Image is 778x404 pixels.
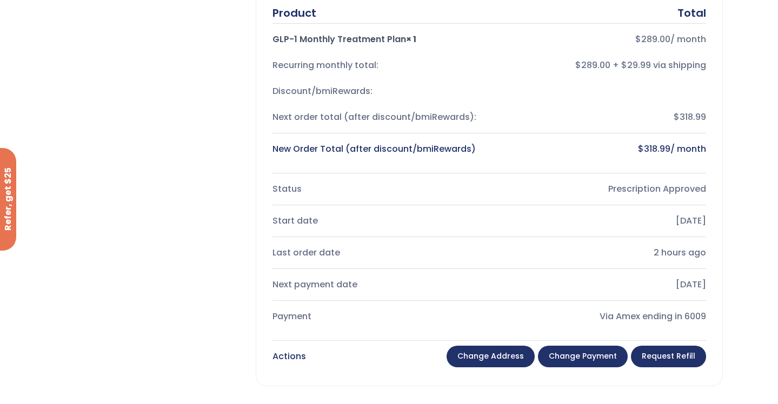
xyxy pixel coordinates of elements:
div: Status [272,181,481,197]
bdi: 289.00 [635,33,670,45]
div: Total [677,5,706,21]
div: Next payment date [272,277,481,292]
div: / month [498,32,706,47]
a: Request Refill [631,346,706,367]
div: New Order Total (after discount/bmiRewards) [272,142,481,157]
div: [DATE] [498,213,706,228]
div: Via Amex ending in 6009 [498,309,706,324]
span: $ [638,143,644,155]
div: Payment [272,309,481,324]
div: 2 hours ago [498,245,706,260]
div: Product [272,5,316,21]
div: Last order date [272,245,481,260]
a: Change address [447,346,535,367]
div: [DATE] [498,277,706,292]
div: Start date [272,213,481,228]
div: GLP-1 Monthly Treatment Plan [272,32,481,47]
a: Change payment [538,346,628,367]
bdi: 318.99 [638,143,670,155]
div: / month [498,142,706,157]
div: Next order total (after discount/bmiRewards): [272,110,481,125]
span: $ [635,33,641,45]
div: Prescription Approved [498,181,706,197]
div: Recurring monthly total: [272,58,481,73]
div: $318.99 [498,110,706,125]
div: $289.00 + $29.99 via shipping [498,58,706,73]
div: Discount/bmiRewards: [272,84,481,99]
div: Actions [272,349,306,364]
strong: × 1 [406,33,416,45]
